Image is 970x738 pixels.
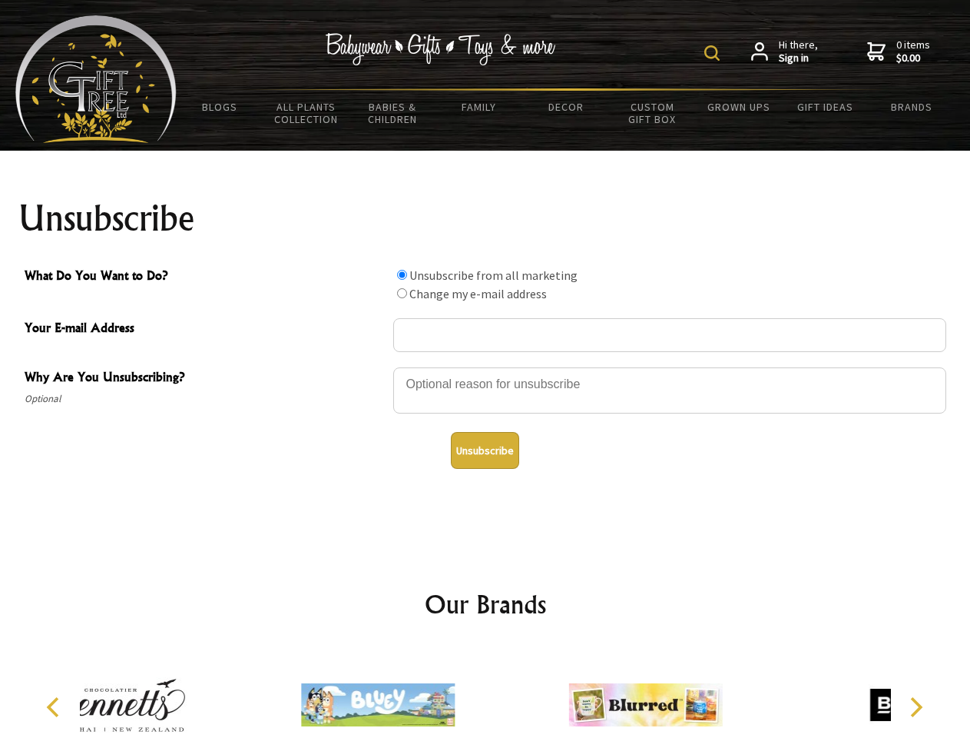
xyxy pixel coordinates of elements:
[349,91,436,135] a: Babies & Children
[522,91,609,123] a: Decor
[15,15,177,143] img: Babyware - Gifts - Toys and more...
[393,318,946,352] input: Your E-mail Address
[751,38,818,65] a: Hi there,Sign in
[899,690,932,724] button: Next
[263,91,350,135] a: All Plants Collection
[436,91,523,123] a: Family
[25,318,386,341] span: Your E-mail Address
[896,38,930,65] span: 0 items
[704,45,720,61] img: product search
[779,52,818,65] strong: Sign in
[397,288,407,298] input: What Do You Want to Do?
[609,91,696,135] a: Custom Gift Box
[393,367,946,414] textarea: Why Are You Unsubscribing?
[326,33,556,65] img: Babywear - Gifts - Toys & more
[25,390,386,408] span: Optional
[18,200,952,237] h1: Unsubscribe
[782,91,869,123] a: Gift Ideas
[409,286,547,301] label: Change my e-mail address
[409,268,578,283] label: Unsubscribe from all marketing
[397,270,407,280] input: What Do You Want to Do?
[867,38,930,65] a: 0 items$0.00
[896,52,930,65] strong: $0.00
[177,91,263,123] a: BLOGS
[25,266,386,288] span: What Do You Want to Do?
[869,91,955,123] a: Brands
[695,91,782,123] a: Grown Ups
[25,367,386,390] span: Why Are You Unsubscribing?
[31,586,940,623] h2: Our Brands
[779,38,818,65] span: Hi there,
[38,690,72,724] button: Previous
[451,432,519,469] button: Unsubscribe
